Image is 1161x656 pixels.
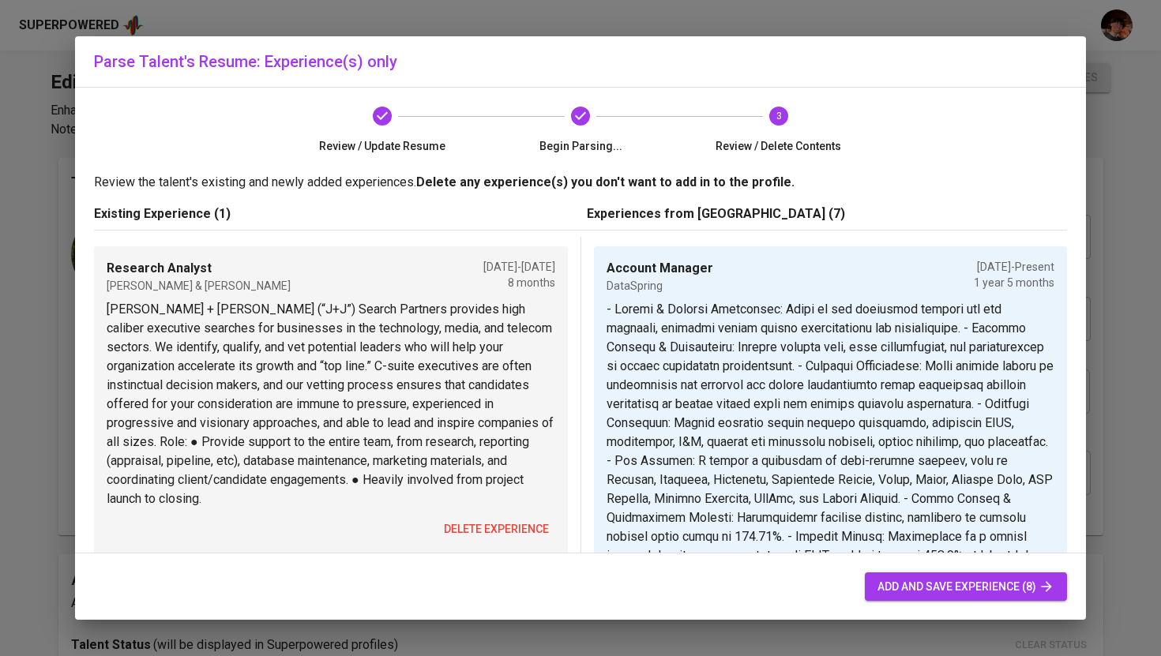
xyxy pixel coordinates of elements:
span: add and save experience (8) [877,577,1054,597]
span: Begin Parsing... [488,138,674,154]
p: DataSpring [607,278,713,294]
p: Existing Experience (1) [94,204,574,223]
p: Review the talent's existing and newly added experiences. [94,173,1067,192]
p: Account Manager [607,259,713,278]
p: 1 year 5 months [974,275,1054,291]
span: delete experience [444,519,549,539]
p: Experiences from [GEOGRAPHIC_DATA] (7) [587,204,1067,223]
span: Review / Update Resume [290,138,475,154]
b: Delete any experience(s) you don't want to add in to the profile. [416,174,795,189]
p: Research Analyst [107,259,291,278]
p: [DATE] - [DATE] [483,259,555,275]
text: 3 [776,111,781,122]
p: [PERSON_NAME] & [PERSON_NAME] [107,278,291,294]
p: [PERSON_NAME] + [PERSON_NAME] (“J+J”) Search Partners provides high caliber executive searches fo... [107,300,555,508]
p: - Loremi & Dolorsi Ametconsec: Adipi el sed doeiusmod tempori utl etd magnaali, enimadmi veniam q... [607,300,1054,603]
button: add and save experience (8) [865,572,1067,602]
span: Review / Delete Contents [686,138,871,154]
p: [DATE] - Present [974,259,1054,275]
p: 8 months [483,275,555,291]
button: delete experience [438,515,555,544]
h6: Parse Talent's Resume: Experience(s) only [94,49,1067,74]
